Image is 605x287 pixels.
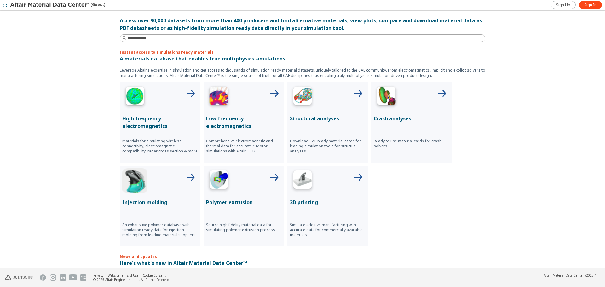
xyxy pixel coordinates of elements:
p: Crash analyses [374,115,449,122]
button: Injection Molding IconInjection moldingAn exhaustive polymer database with simulation ready data ... [120,166,200,246]
a: Sign In [579,1,602,9]
span: Sign Up [556,3,570,8]
p: Injection molding [122,198,198,206]
button: Low Frequency IconLow frequency electromagneticsComprehensive electromagnetic and thermal data fo... [204,82,284,163]
div: (v2025.1) [544,273,597,278]
p: High frequency electromagnetics [122,115,198,130]
img: Altair Engineering [5,275,33,280]
img: Injection Molding Icon [122,168,147,193]
p: An exhaustive polymer database with simulation ready data for injection molding from leading mate... [122,222,198,238]
button: Structural Analyses IconStructural analysesDownload CAE ready material cards for leading simulati... [287,82,368,163]
span: Sign In [584,3,596,8]
img: Altair Material Data Center [10,2,90,8]
button: Crash Analyses IconCrash analysesReady to use material cards for crash solvers [371,82,452,163]
p: Polymer extrusion [206,198,282,206]
img: 3D Printing Icon [290,168,315,193]
p: Low frequency electromagnetics [206,115,282,130]
img: Crash Analyses Icon [374,84,399,110]
div: Access over 90,000 datasets from more than 400 producers and find alternative materials, view plo... [120,17,485,32]
a: Privacy [93,273,103,278]
p: Here's what's new in Altair Material Data Center™ [120,259,485,267]
p: News and updates [120,254,485,259]
p: Instant access to simulations ready materials [120,49,485,55]
div: (Guest) [10,2,105,8]
div: © 2025 Altair Engineering, Inc. All Rights Reserved. [93,278,170,282]
p: Comprehensive electromagnetic and thermal data for accurate e-Motor simulations with Altair FLUX [206,139,282,154]
button: Polymer Extrusion IconPolymer extrusionSource high fidelity material data for simulating polymer ... [204,166,284,246]
p: Download CAE ready material cards for leading simulation tools for structual analyses [290,139,366,154]
p: 3D printing [290,198,366,206]
img: Polymer Extrusion Icon [206,168,231,193]
a: Website Terms of Use [108,273,138,278]
img: Structural Analyses Icon [290,84,315,110]
p: Materials for simulating wireless connectivity, electromagnetic compatibility, radar cross sectio... [122,139,198,154]
p: Ready to use material cards for crash solvers [374,139,449,149]
button: 3D Printing Icon3D printingSimulate additive manufacturing with accurate data for commercially av... [287,166,368,246]
img: High Frequency Icon [122,84,147,110]
a: Sign Up [551,1,576,9]
p: Leverage Altair’s expertise in simulation and get access to thousands of simulation ready materia... [120,67,485,78]
span: Altair Material Data Center [544,273,584,278]
a: Cookie Consent [143,273,166,278]
button: High Frequency IconHigh frequency electromagneticsMaterials for simulating wireless connectivity,... [120,82,200,163]
p: A materials database that enables true multiphysics simulations [120,55,485,62]
p: Structural analyses [290,115,366,122]
p: Simulate additive manufacturing with accurate data for commercially available materials [290,222,366,238]
img: Low Frequency Icon [206,84,231,110]
p: Source high fidelity material data for simulating polymer extrusion process [206,222,282,232]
